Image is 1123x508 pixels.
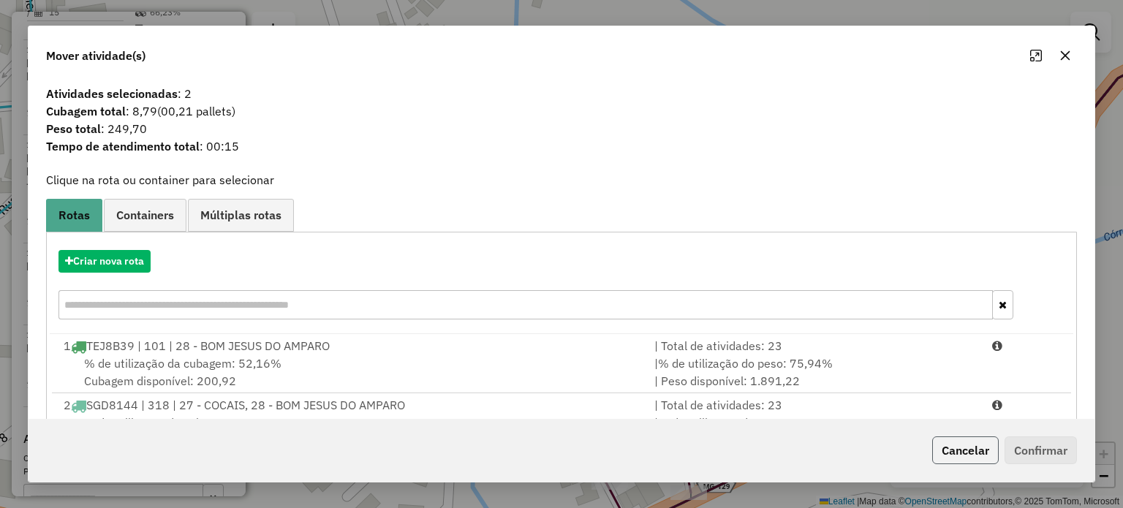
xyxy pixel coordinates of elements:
span: Rotas [58,209,90,221]
div: 1 [55,337,646,355]
span: % de utilização do peso: 39,73% [658,415,833,430]
span: (00,21 pallets) [157,104,235,118]
strong: Peso total [46,121,101,136]
span: : 249,70 [37,120,1085,137]
span: TEJ8B39 | 101 | 28 - BOM JESUS DO AMPARO [86,338,330,353]
div: | | Peso disponível: 1.891,22 [646,355,983,390]
span: : 00:15 [37,137,1085,155]
button: Maximize [1024,44,1048,67]
span: : 2 [37,85,1085,102]
i: Porcentagens após mover as atividades: Cubagem: 54,25% Peso: 79,12% [992,340,1002,352]
span: SGD8144 | 318 | 27 - COCAIS, 28 - BOM JESUS DO AMPARO [86,398,405,412]
i: Porcentagens após mover as atividades: Cubagem: 34,26% Peso: 45,97% [992,399,1002,411]
strong: Cubagem total [46,104,126,118]
button: Criar nova rota [58,250,151,273]
div: | Total de atividades: 23 [646,337,983,355]
span: Mover atividade(s) [46,47,145,64]
span: % de utilização da cubagem: 30,08% [84,415,281,430]
div: | Total de atividades: 23 [646,396,983,414]
span: Múltiplas rotas [200,209,281,221]
span: : 8,79 [37,102,1085,120]
button: Cancelar [932,436,999,464]
span: Containers [116,209,174,221]
strong: Atividades selecionadas [46,86,178,101]
div: | | Peso disponível: 2.410,85 [646,414,983,449]
span: % de utilização da cubagem: 52,16% [84,356,281,371]
div: Cubagem disponível: 200,92 [55,355,646,390]
strong: Tempo de atendimento total [46,139,200,153]
label: Clique na rota ou container para selecionar [46,171,274,189]
div: 2 [55,396,646,414]
div: Cubagem disponível: 146,83 [55,414,646,449]
span: % de utilização do peso: 75,94% [658,356,833,371]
